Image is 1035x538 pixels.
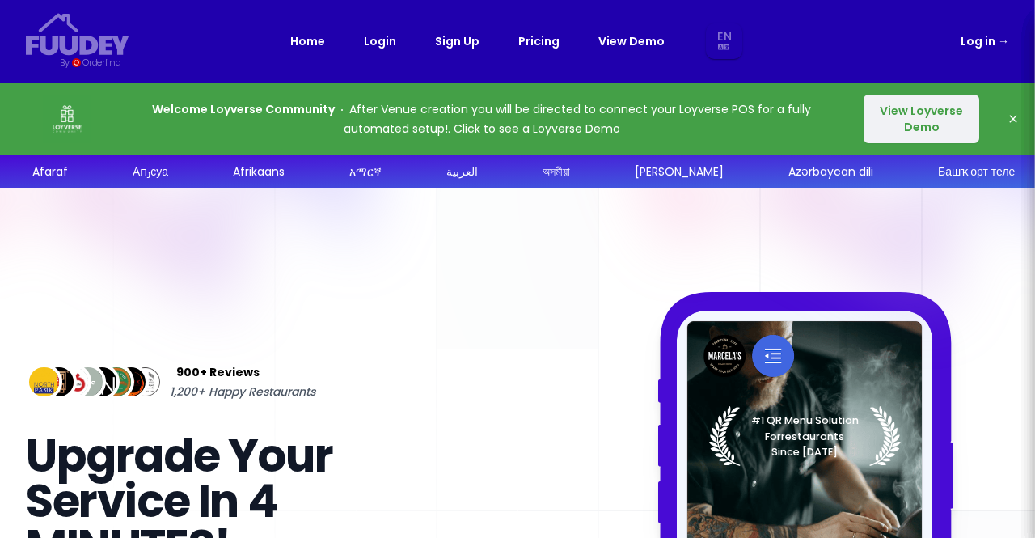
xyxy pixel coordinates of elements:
[349,163,382,180] div: አማርኛ
[84,364,120,400] img: Review Img
[435,32,479,51] a: Sign Up
[598,32,665,51] a: View Demo
[82,56,120,70] div: Orderlina
[938,163,1015,180] div: Башҡорт теле
[32,163,68,180] div: Afaraf
[133,163,168,180] div: Аҧсуа
[446,163,478,180] div: العربية
[70,364,106,400] img: Review Img
[864,95,979,143] button: View Loyverse Demo
[152,101,335,117] strong: Welcome Loyverse Community
[364,32,396,51] a: Login
[290,32,325,51] a: Home
[788,163,873,180] div: Azərbaycan dili
[99,364,135,400] img: Review Img
[55,364,91,400] img: Review Img
[233,163,285,180] div: Afrikaans
[26,13,129,56] svg: {/* Added fill="currentColor" here */} {/* This rectangle defines the background. Its explicit fi...
[60,56,69,70] div: By
[961,32,1009,51] a: Log in
[127,364,163,400] img: Review Img
[113,364,150,400] img: Review Img
[176,362,260,382] span: 900+ Reviews
[635,163,724,180] div: [PERSON_NAME]
[543,163,570,180] div: অসমীয়া
[709,406,901,466] img: Laurel
[40,364,77,400] img: Review Img
[123,100,840,138] p: After Venue creation you will be directed to connect your Loyverse POS for a fully automated setu...
[998,33,1009,49] span: →
[170,382,315,401] span: 1,200+ Happy Restaurants
[518,32,560,51] a: Pricing
[26,364,62,400] img: Review Img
